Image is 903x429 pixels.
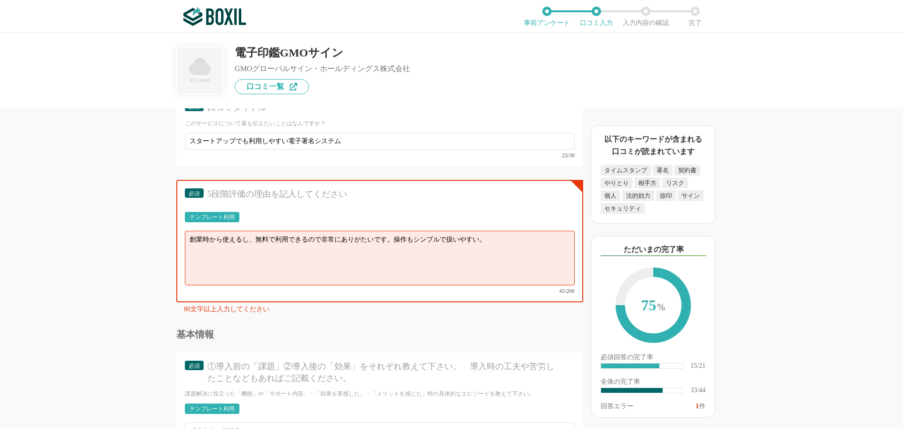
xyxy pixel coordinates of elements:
[601,364,659,368] div: ​
[690,363,705,369] div: 15/21
[189,190,200,197] span: 必須
[185,153,575,158] div: 23/30
[207,361,558,384] div: ①導入前の「課題」②導入後の「効果」をそれぞれ教えて下さい。 導入時の工夫や苦労したことなどもあればご記載ください。
[185,288,575,294] div: 45/200
[634,178,660,188] div: 相手方
[185,133,575,150] input: タスク管理の担当や履歴がひと目でわかるように
[601,388,663,393] div: ​
[601,190,620,201] div: 個人
[696,403,705,410] div: 件
[176,330,583,339] div: 基本情報
[601,178,633,188] div: やりとり
[622,190,654,201] div: 法的効力
[207,188,558,200] div: 5段階評価の理由を記入してください
[653,165,673,176] div: 署名
[657,302,665,312] span: %
[662,178,688,188] div: リスク
[235,47,410,58] div: 電子印鑑GMOサイン
[601,354,705,363] div: 必須回答の完了率
[185,120,575,128] div: このサービスについて最も伝えたいことはなんですか？
[621,7,670,26] li: 入力内容の確認
[185,390,575,398] div: 課題解決に役立った「機能」や「サポート内容」・「効果を実感した」・「メリットを感じた」時の具体的なエピソードを教えて下さい。
[183,7,246,26] img: ボクシルSaaS_ロゴ
[246,83,284,90] span: 口コミ一覧
[690,387,705,394] div: 33/44
[601,244,706,256] div: ただいまの完了率
[601,403,634,410] div: 回答エラー
[235,79,309,94] a: 口コミ一覧
[190,406,235,412] div: テンプレート利用
[696,403,699,410] span: 1
[571,7,621,26] li: 口コミ入力
[625,277,681,335] span: 75
[184,306,583,316] div: 80文字以上入力してください
[189,363,200,369] span: 必須
[601,133,705,157] div: 以下のキーワードが含まれる口コミが読まれています
[601,165,651,176] div: タイムスタンプ
[670,7,720,26] li: 完了
[678,190,704,201] div: サイン
[674,165,700,176] div: 契約書
[601,379,705,387] div: 全体の完了率
[190,214,235,220] div: テンプレート利用
[522,7,571,26] li: 事前アンケート
[601,203,645,214] div: セキュリティ
[656,190,676,201] div: 捺印
[235,65,410,73] div: GMOグローバルサイン・ホールディングス株式会社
